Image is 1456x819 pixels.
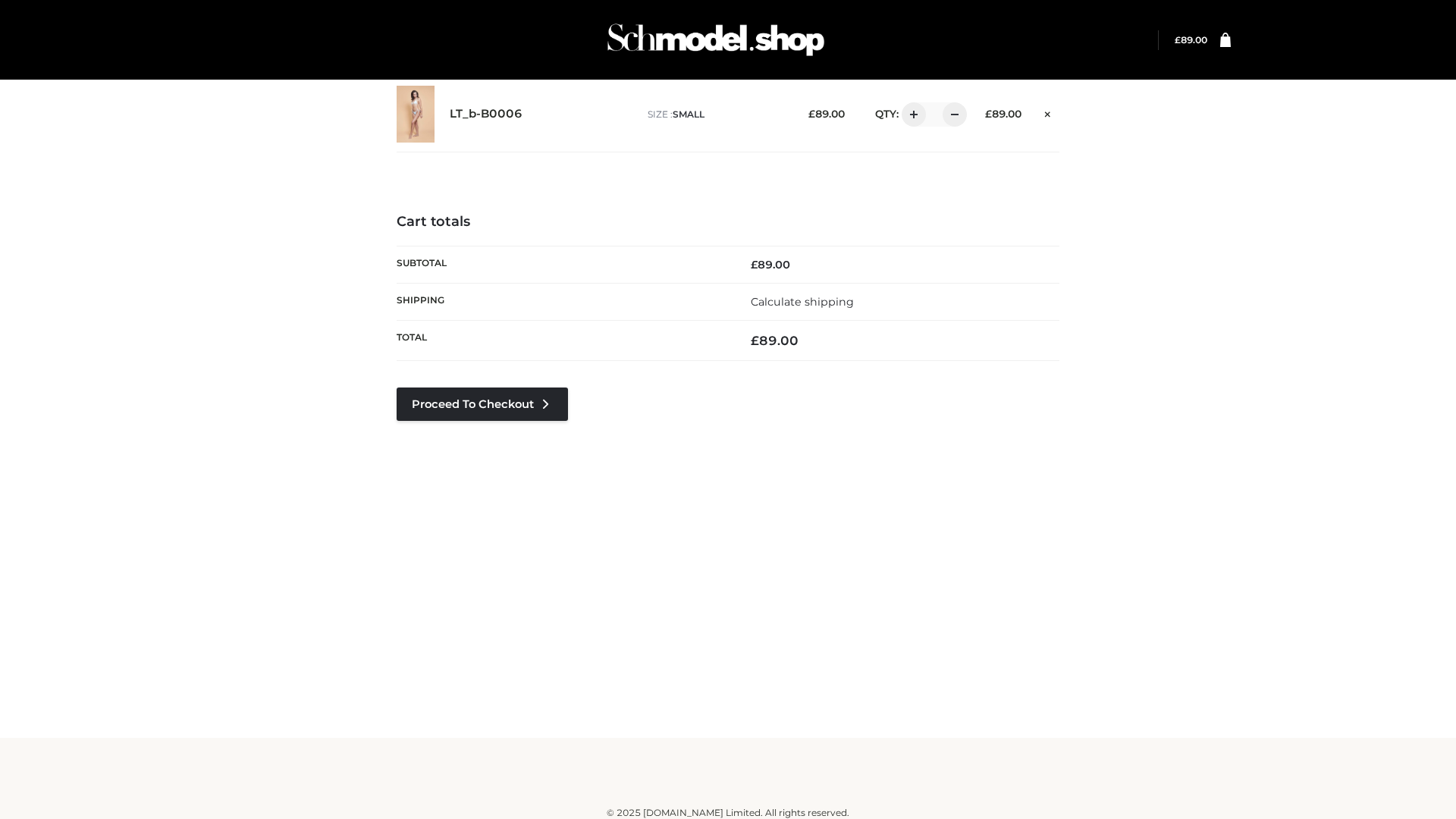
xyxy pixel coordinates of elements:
h4: Cart totals [397,214,1059,231]
a: LT_b-B0006 [450,107,522,121]
a: £89.00 [1175,34,1207,45]
th: Total [397,321,728,361]
th: Subtotal [397,246,728,283]
p: size : [648,108,785,121]
span: SMALL [673,108,704,120]
bdi: 89.00 [1175,34,1207,45]
span: £ [1175,34,1181,45]
th: Shipping [397,283,728,320]
span: £ [808,108,815,120]
a: Proceed to Checkout [397,388,568,421]
bdi: 89.00 [751,258,790,271]
bdi: 89.00 [751,333,799,348]
bdi: 89.00 [808,108,845,120]
a: Remove this item [1037,102,1059,122]
div: QTY: [860,102,962,127]
bdi: 89.00 [985,108,1021,120]
span: £ [751,258,758,271]
span: £ [985,108,992,120]
span: £ [751,333,759,348]
img: Schmodel Admin 964 [602,10,830,70]
a: Calculate shipping [751,295,854,309]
